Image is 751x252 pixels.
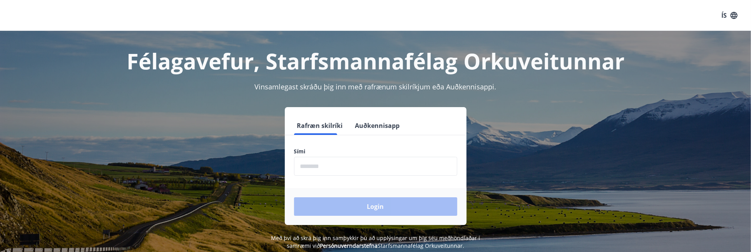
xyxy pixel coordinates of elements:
button: Rafræn skilríki [294,116,346,135]
span: Vinsamlegast skráðu þig inn með rafrænum skilríkjum eða Auðkennisappi. [255,82,497,91]
a: Persónuverndarstefna [320,242,378,249]
button: Auðkennisapp [352,116,403,135]
label: Sími [294,148,457,155]
button: ÍS [717,8,742,22]
span: Með því að skrá þig inn samþykkir þú að upplýsingar um þig séu meðhöndlaðar í samræmi við Starfsm... [271,234,480,249]
h1: Félagavefur, Starfsmannafélag Orkuveitunnar [108,46,644,76]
